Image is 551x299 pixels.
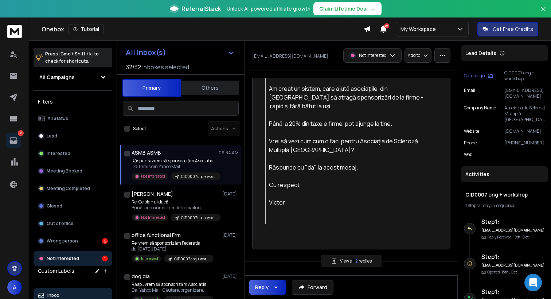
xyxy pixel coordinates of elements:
[132,281,214,287] p: Răsp.: vrem să sponsorizăm Asociația
[6,133,21,148] a: 2
[504,70,545,82] p: CID0007 ong + workshop
[59,50,93,58] span: Cmd + Shift + k
[252,53,328,59] p: [EMAIL_ADDRESS][DOMAIN_NAME]
[39,74,75,81] h1: All Campaigns
[174,256,209,262] p: CID0007 ong + workshop
[142,63,189,71] h3: Inboxes selected
[34,146,112,161] button: Interested
[340,258,372,264] p: View all replies
[47,238,78,244] p: Wrong person
[132,190,173,198] h1: [PERSON_NAME]
[181,4,221,13] span: ReferralStack
[371,5,376,12] span: →
[181,80,239,96] button: Others
[47,292,59,298] p: Inbox
[400,26,439,33] p: My Workspace
[102,238,108,244] div: 2
[47,221,74,226] p: Out of office
[47,256,79,261] p: Not Interested
[45,50,99,65] p: Press to check for shortcuts.
[292,280,333,295] button: Forward
[47,133,57,139] p: Lead
[464,152,472,158] p: Web
[504,105,545,123] p: Asociația de Scleroză Multiplă [GEOGRAPHIC_DATA]
[47,151,70,156] p: Interested
[464,140,477,146] p: Phone
[7,280,22,295] button: A
[504,128,545,134] p: [DOMAIN_NAME]
[355,258,359,264] span: 2
[222,273,239,279] p: [DATE]
[464,88,475,99] p: Email
[269,137,434,154] div: Vrei să vezi cum cum o faci pentru Asociația de Scleroză Multiplă [GEOGRAPHIC_DATA]?
[34,181,112,196] button: Meeting Completed
[513,234,529,240] span: 15th, Oct
[126,63,141,71] span: 32 / 32
[122,79,181,97] button: Primary
[34,216,112,231] button: Out of office
[42,24,364,34] div: Onebox
[481,263,545,268] h6: [EMAIL_ADDRESS][DOMAIN_NAME]
[465,203,544,209] div: |
[132,164,219,170] p: Da Trimis din Yahoo Mail
[47,116,68,121] p: All Status
[501,269,517,275] span: 15th, Oct
[132,232,181,239] h1: office functional Frm
[408,53,420,58] p: Add to
[132,246,214,252] p: da [DATE][DATE],
[504,140,545,146] p: [PHONE_NUMBER]
[120,45,240,60] button: All Inbox(s)
[493,26,533,33] p: Get Free Credits
[227,5,310,12] p: Unlock AI-powered affiliate growth
[34,70,112,85] button: All Campaigns
[384,23,389,28] span: 23
[222,191,239,197] p: [DATE]
[222,232,239,238] p: [DATE]
[481,287,545,296] h6: Step 1 :
[141,215,165,220] p: Not Interested
[47,186,90,191] p: Meeting Completed
[132,205,219,211] p: Bună ziua numai trimiteți emailuri,
[269,119,434,128] div: Până la 20% din taxele firmei pot ajunge la tine.
[464,105,496,123] p: Company Name
[464,70,493,82] button: Campaign
[102,256,108,261] div: 1
[464,128,479,134] p: website
[539,4,548,22] button: Close banner
[69,24,104,34] button: Tutorial
[269,163,434,172] div: Răspunde cu "da" la acest mesaj.
[38,267,74,275] h3: Custom Labels
[504,88,545,99] p: [EMAIL_ADDRESS][DOMAIN_NAME]
[181,215,216,221] p: CID0007 ong + workshop
[481,252,545,261] h6: Step 1 :
[34,111,112,126] button: All Status
[132,287,214,293] p: Da. Yahoo Mail: Căutare, organizare,
[47,168,82,174] p: Meeting Booked
[269,198,434,207] div: Victor
[181,174,216,179] p: CID0007 ong + workshop
[465,50,496,57] p: Lead Details
[524,274,542,291] div: Open Intercom Messenger
[255,284,269,291] div: Reply
[133,126,146,132] label: Select
[132,149,161,156] h1: ASMB ASMB
[359,53,387,58] p: Not Interested
[132,273,150,280] h1: dog dia
[269,180,434,189] div: Cu respect,
[481,202,515,209] span: 1 day in sequence
[132,240,214,246] p: Re: vrem să sponsorizăm Federatia
[481,217,545,226] h6: Step 1 :
[487,234,529,240] p: Reply Received
[18,130,24,136] p: 2
[461,166,548,182] div: Activities
[269,75,434,110] div: Am creat un sistem, care ajută asociațiile, din [GEOGRAPHIC_DATA] să atragă sponsorizări de la fi...
[34,164,112,178] button: Meeting Booked
[481,228,545,233] h6: [EMAIL_ADDRESS][DOMAIN_NAME]
[249,280,286,295] button: Reply
[47,203,62,209] p: Closed
[313,2,382,15] button: Claim Lifetime Deal→
[477,22,538,36] button: Get Free Credits
[132,158,219,164] p: Răspuns: vrem să sponsorizăm Asociația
